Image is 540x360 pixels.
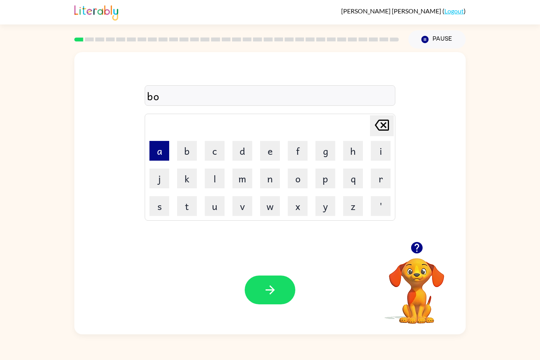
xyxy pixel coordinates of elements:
[371,196,391,216] button: '
[149,196,169,216] button: s
[371,169,391,188] button: r
[288,196,308,216] button: x
[205,196,225,216] button: u
[260,196,280,216] button: w
[444,7,464,15] a: Logout
[205,169,225,188] button: l
[232,169,252,188] button: m
[341,7,442,15] span: [PERSON_NAME] [PERSON_NAME]
[288,169,308,188] button: o
[177,196,197,216] button: t
[315,169,335,188] button: p
[177,141,197,161] button: b
[232,141,252,161] button: d
[343,169,363,188] button: q
[260,169,280,188] button: n
[232,196,252,216] button: v
[288,141,308,161] button: f
[149,169,169,188] button: j
[371,141,391,161] button: i
[341,7,466,15] div: ( )
[74,3,118,21] img: Literably
[260,141,280,161] button: e
[315,141,335,161] button: g
[147,88,393,104] div: bo
[343,141,363,161] button: h
[149,141,169,161] button: a
[408,30,466,49] button: Pause
[343,196,363,216] button: z
[205,141,225,161] button: c
[177,169,197,188] button: k
[315,196,335,216] button: y
[377,246,456,325] video: Your browser must support playing .mp4 files to use Literably. Please try using another browser.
